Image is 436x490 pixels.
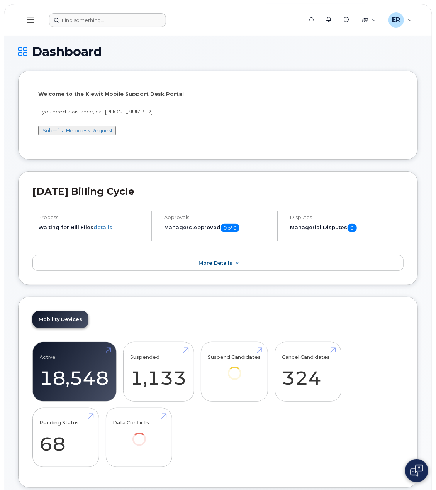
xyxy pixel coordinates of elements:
[40,412,92,463] a: Pending Status 68
[348,224,357,232] span: 0
[38,224,144,231] li: Waiting for Bill Files
[38,90,398,98] p: Welcome to the Kiewit Mobile Support Desk Portal
[38,126,116,135] button: Submit a Helpdesk Request
[410,465,423,477] img: Open chat
[32,311,88,328] a: Mobility Devices
[208,346,261,391] a: Suspend Candidates
[32,186,404,197] h2: [DATE] Billing Cycle
[164,224,270,232] h5: Managers Approved
[38,215,144,220] h4: Process
[282,346,334,397] a: Cancel Candidates 324
[290,224,404,232] h5: Managerial Disputes
[18,45,418,58] h1: Dashboard
[221,224,239,232] span: 0 of 0
[42,127,113,133] a: Submit a Helpdesk Request
[290,215,404,220] h4: Disputes
[113,412,165,456] a: Data Conflicts
[93,224,112,230] a: details
[164,215,270,220] h4: Approvals
[38,108,398,115] p: If you need assistance, call [PHONE_NUMBER]
[131,346,187,397] a: Suspended 1,133
[198,260,232,266] span: More Details
[40,346,109,397] a: Active 18,548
